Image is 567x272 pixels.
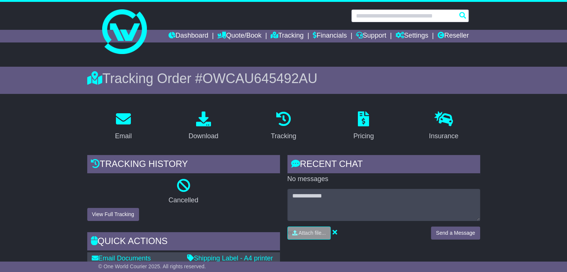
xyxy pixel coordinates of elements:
div: Email [115,131,132,141]
button: View Full Tracking [87,208,139,221]
a: Email [110,109,136,144]
a: Financials [313,30,347,42]
a: Download [184,109,223,144]
div: Tracking [271,131,296,141]
a: Settings [396,30,428,42]
a: Insurance [424,109,463,144]
div: RECENT CHAT [287,155,480,175]
a: Shipping Label - A4 printer [187,254,273,262]
p: Cancelled [87,196,280,205]
div: Insurance [429,131,459,141]
a: Support [356,30,386,42]
div: Pricing [353,131,374,141]
div: Tracking history [87,155,280,175]
a: Tracking [266,109,301,144]
a: Tracking [271,30,303,42]
a: Reseller [437,30,469,42]
a: Quote/Book [217,30,261,42]
div: Download [189,131,218,141]
button: Send a Message [431,227,480,240]
div: Tracking Order # [87,70,480,86]
div: Quick Actions [87,232,280,252]
a: Email Documents [92,254,151,262]
p: No messages [287,175,480,183]
span: OWCAU645492AU [202,71,317,86]
a: Pricing [349,109,379,144]
a: Dashboard [168,30,208,42]
span: © One World Courier 2025. All rights reserved. [98,263,206,269]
